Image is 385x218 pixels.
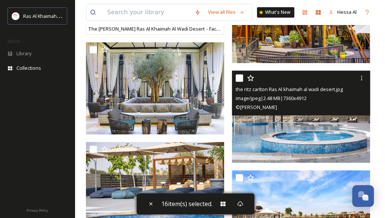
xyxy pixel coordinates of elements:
img: the ritz carlton Ras Al khaimah al wadi desert.jpg [86,42,224,134]
button: Open Chat [352,185,374,207]
a: View all files [204,5,248,19]
span: Ras Al Khaimah Tourism Development Authority [23,12,129,19]
span: © [PERSON_NAME] [236,104,277,110]
span: Privacy Policy [27,208,48,213]
span: Collections [16,65,41,72]
span: image/jpeg | 2.48 MB | 7360 x 4912 [236,95,307,102]
span: The [PERSON_NAME] Ras Al Khaimah Al Wadi Desert - Fact Sheet.pdf [88,25,242,32]
a: What's New [257,7,294,18]
span: the ritz carlton Ras Al khaimah al wadi desert.jpg [236,86,343,93]
img: Logo_RAKTDA_RGB-01.png [12,12,19,20]
span: Library [16,50,31,57]
img: the ritz carlton Ras Al khaimah al wadi desert.jpg [232,71,370,163]
span: Hessa Al [337,9,357,15]
input: Search your library [103,4,191,21]
a: Privacy Policy [27,205,48,214]
a: Hessa Al [325,5,360,19]
span: MEDIA [7,38,21,44]
span: 16 item(s) selected. [161,199,212,208]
